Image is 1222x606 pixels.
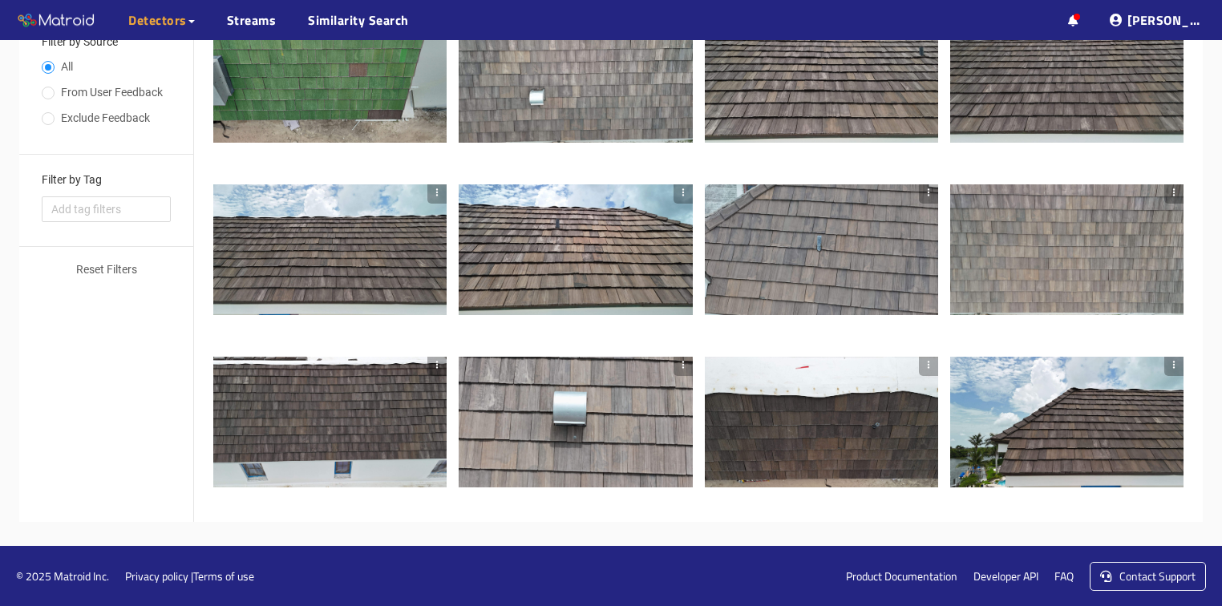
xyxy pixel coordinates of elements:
h3: Filter by Tag [42,174,171,186]
img: Matroid logo [16,9,96,33]
a: FAQ [1054,568,1074,585]
span: All [55,60,79,73]
span: Exclude Feedback [55,111,156,124]
span: Detectors [128,10,187,30]
a: Streams [227,10,277,30]
a: Similarity Search [308,10,409,30]
a: Product Documentation [846,568,957,585]
span: From User Feedback [55,86,169,99]
a: Privacy policy | [125,568,193,584]
span: Add tag filters [51,200,161,218]
h3: Filter by Source [42,36,171,48]
span: © 2025 Matroid Inc. [16,568,109,585]
button: Reset Filters [37,257,176,282]
span: Reset Filters [76,261,137,278]
a: Developer API [973,568,1038,585]
a: Contact Support [1090,562,1206,591]
span: Contact Support [1119,568,1196,584]
a: Terms of use [193,568,254,584]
